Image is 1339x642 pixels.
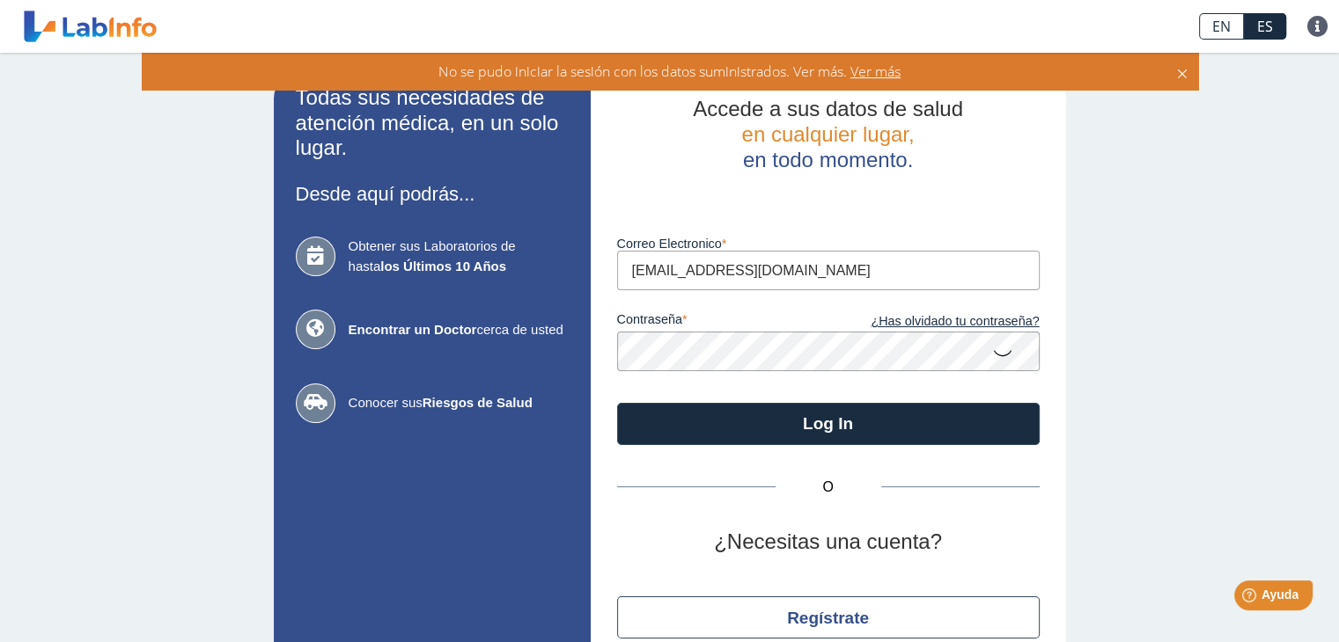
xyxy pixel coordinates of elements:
b: los Últimos 10 Años [380,259,506,274]
h2: ¿Necesitas una cuenta? [617,529,1040,555]
b: Riesgos de Salud [423,395,533,410]
span: O [776,477,881,498]
span: Ver más [847,62,901,81]
button: Log In [617,403,1040,445]
label: Correo Electronico [617,237,1040,251]
span: Accede a sus datos de salud [693,97,963,120]
iframe: Help widget launcher [1182,573,1320,623]
span: en todo momento. [743,148,913,171]
label: contraseña [617,312,828,332]
span: en cualquier lugar, [741,122,914,146]
span: No se pudo iniciar la sesión con los datos suministrados. Ver más. [438,62,847,81]
a: ¿Has olvidado tu contraseña? [828,312,1040,332]
h2: Todas sus necesidades de atención médica, en un solo lugar. [296,85,569,161]
a: ES [1244,13,1286,40]
a: EN [1199,13,1244,40]
span: Conocer sus [349,393,569,413]
b: Encontrar un Doctor [349,322,477,337]
span: Obtener sus Laboratorios de hasta [349,237,569,276]
h3: Desde aquí podrás... [296,183,569,205]
button: Regístrate [617,596,1040,638]
span: cerca de usted [349,320,569,340]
